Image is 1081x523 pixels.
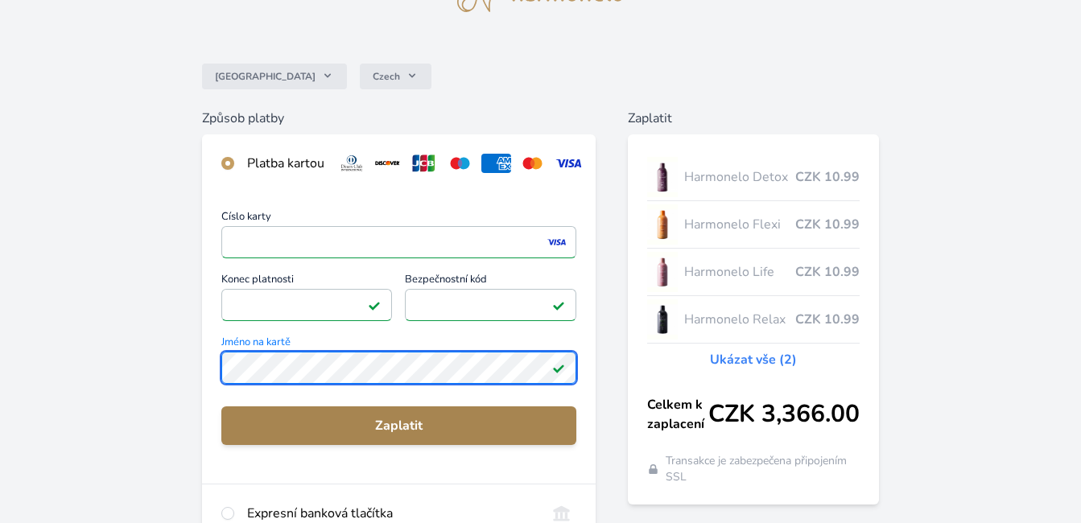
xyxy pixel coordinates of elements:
[795,310,860,329] span: CZK 10.99
[221,212,576,226] span: Číslo karty
[360,64,431,89] button: Czech
[481,154,511,173] img: amex.svg
[247,154,324,173] div: Platba kartou
[795,167,860,187] span: CZK 10.99
[647,204,678,245] img: CLEAN_FLEXI_se_stinem_x-hi_(1)-lo.jpg
[215,70,316,83] span: [GEOGRAPHIC_DATA]
[202,64,347,89] button: [GEOGRAPHIC_DATA]
[409,154,439,173] img: jcb.svg
[445,154,475,173] img: maestro.svg
[405,274,576,289] span: Bezpečnostní kód
[221,274,393,289] span: Konec platnosti
[247,504,534,523] div: Expresní banková tlačítka
[647,157,678,197] img: DETOX_se_stinem_x-lo.jpg
[202,109,596,128] h6: Způsob platby
[229,294,386,316] iframe: Iframe pro datum vypršení platnosti
[684,167,796,187] span: Harmonelo Detox
[337,154,367,173] img: diners.svg
[708,400,860,429] span: CZK 3,366.00
[795,215,860,234] span: CZK 10.99
[546,235,567,249] img: visa
[368,299,381,311] img: Platné pole
[234,416,563,435] span: Zaplatit
[684,215,796,234] span: Harmonelo Flexi
[221,352,576,384] input: Jméno na kartěPlatné pole
[373,70,400,83] span: Czech
[684,310,796,329] span: Harmonelo Relax
[628,109,880,128] h6: Zaplatit
[412,294,569,316] iframe: Iframe pro bezpečnostní kód
[710,350,797,369] a: Ukázat vše (2)
[547,504,576,523] img: onlineBanking_CZ.svg
[221,406,576,445] button: Zaplatit
[666,453,860,485] span: Transakce je zabezpečena připojením SSL
[647,299,678,340] img: CLEAN_RELAX_se_stinem_x-lo.jpg
[795,262,860,282] span: CZK 10.99
[221,337,576,352] span: Jméno na kartě
[518,154,547,173] img: mc.svg
[647,395,709,434] span: Celkem k zaplacení
[554,154,584,173] img: visa.svg
[229,231,569,253] iframe: Iframe pro číslo karty
[373,154,402,173] img: discover.svg
[552,361,565,374] img: Platné pole
[552,299,565,311] img: Platné pole
[647,252,678,292] img: CLEAN_LIFE_se_stinem_x-lo.jpg
[684,262,796,282] span: Harmonelo Life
